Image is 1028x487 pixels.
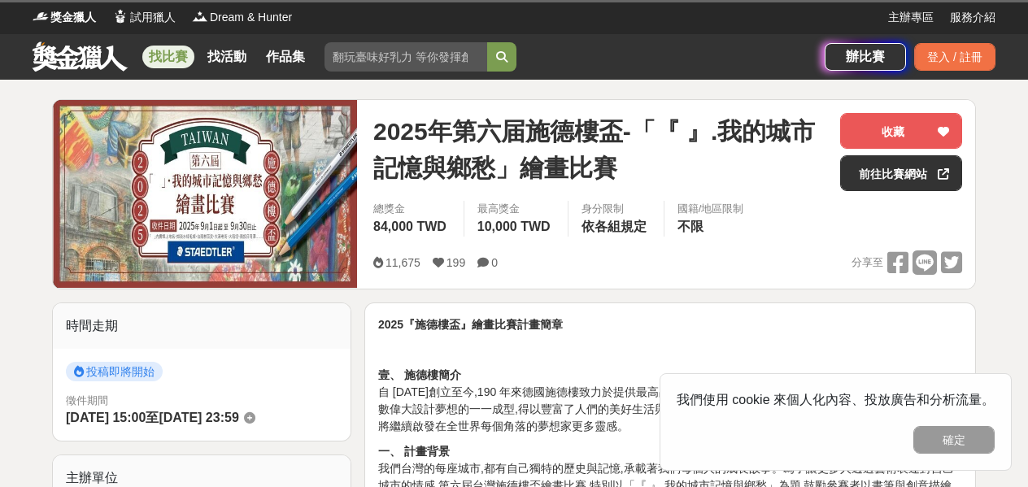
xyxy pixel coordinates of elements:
[373,113,827,186] span: 2025年第六届施德樓盃-「『 』.我的城市記憶與鄉愁」繪畫比賽
[192,9,292,26] a: LogoDream & Hunter
[840,155,962,191] a: 前往比賽網站
[50,9,96,26] span: 獎金獵人
[33,9,96,26] a: Logo獎金獵人
[677,393,995,407] span: 我們使用 cookie 來個人化內容、投放廣告和分析流量。
[378,318,563,331] strong: 2025『施德樓盃』繪畫比賽計畫簡章
[477,201,555,217] span: 最高獎金
[373,201,451,217] span: 總獎金
[33,8,49,24] img: Logo
[130,9,176,26] span: 試用獵人
[446,256,465,269] span: 199
[112,8,128,24] img: Logo
[582,201,651,217] div: 身分限制
[66,411,146,424] span: [DATE] 15:00
[53,100,357,288] img: Cover Image
[112,9,176,26] a: Logo試用獵人
[192,8,208,24] img: Logo
[385,256,420,269] span: 11,675
[146,411,159,424] span: 至
[913,426,995,454] button: 確定
[201,46,253,68] a: 找活動
[210,9,292,26] span: Dream & Hunter
[378,367,962,435] p: 自 [DATE]創立至今,190 年來德國施德樓致力於提供最高品質的書寫工具,從專業製圖到色彩繪具,施德樓產品見證了無數偉大設計夢想的一一成型,得以豐富了人們的美好生活與城市地景。如今施德樓已成...
[582,220,647,233] span: 依各組規定
[677,201,744,217] div: 國籍/地區限制
[840,113,962,149] button: 收藏
[66,394,108,407] span: 徵件期間
[325,42,487,72] input: 翻玩臺味好乳力 等你發揮創意！
[825,43,906,71] a: 辦比賽
[53,303,351,349] div: 時間走期
[914,43,995,71] div: 登入 / 註冊
[852,250,883,275] span: 分享至
[159,411,238,424] span: [DATE] 23:59
[259,46,311,68] a: 作品集
[888,9,934,26] a: 主辦專區
[373,220,446,233] span: 84,000 TWD
[142,46,194,68] a: 找比賽
[378,368,461,381] strong: 壹、 施德樓簡介
[491,256,498,269] span: 0
[677,220,703,233] span: 不限
[950,9,995,26] a: 服務介紹
[477,220,551,233] span: 10,000 TWD
[378,445,450,458] strong: 一、 計畫背景
[66,362,163,381] span: 投稿即將開始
